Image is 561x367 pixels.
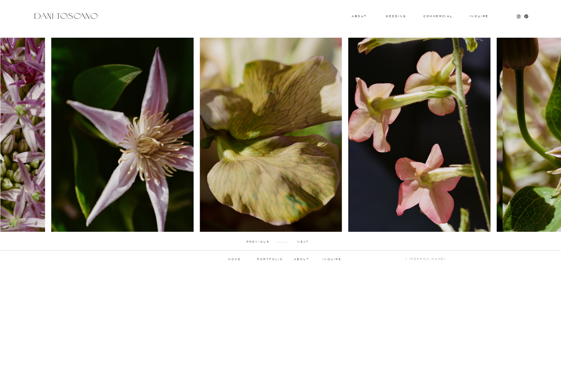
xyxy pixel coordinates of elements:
a: about [294,258,311,261]
a: commercial [423,15,452,17]
a: About [352,15,365,17]
a: Inquire [469,15,489,18]
p: previous [243,241,273,243]
a: wedding [386,15,406,17]
a: portfolio [255,258,286,261]
p: next [288,241,319,243]
a: inquire [322,258,342,261]
a: home [219,258,250,261]
a: © [PERSON_NAME] [378,258,446,261]
b: © [PERSON_NAME] [405,257,446,260]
